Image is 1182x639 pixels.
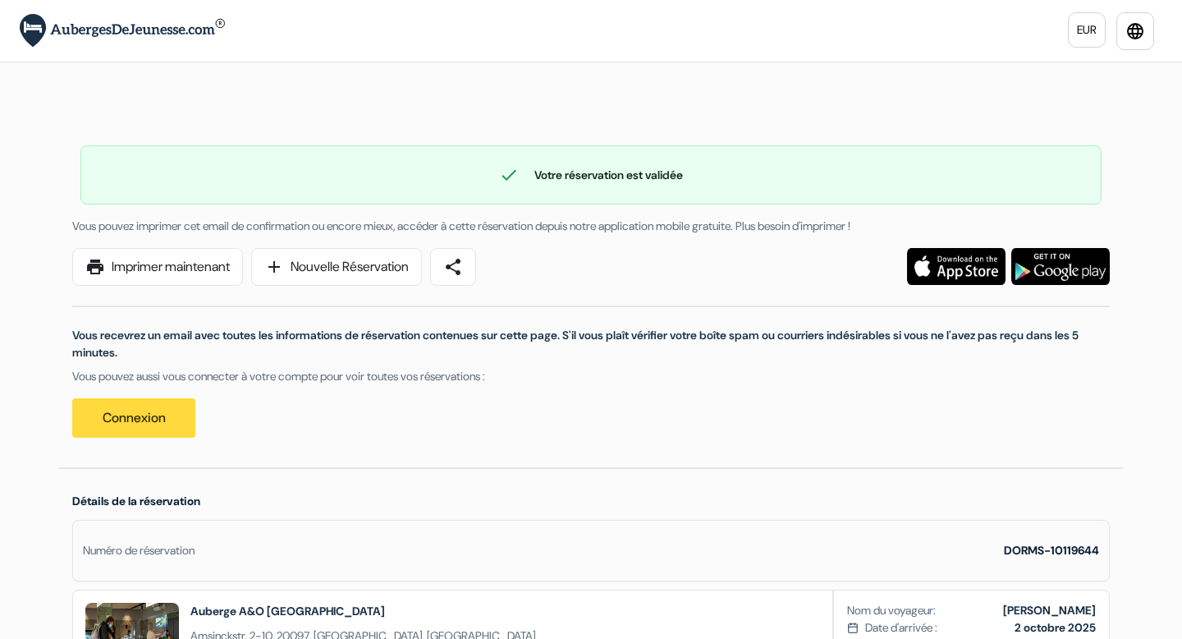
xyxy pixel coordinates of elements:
[847,602,936,619] span: Nom du voyageur:
[1068,12,1106,48] a: EUR
[72,494,200,508] span: Détails de la réservation
[85,257,105,277] span: print
[499,165,519,185] span: check
[1125,21,1145,41] i: language
[72,218,850,233] span: Vous pouvez imprimer cet email de confirmation ou encore mieux, accéder à cette réservation depui...
[72,248,243,286] a: printImprimer maintenant
[72,327,1110,361] p: Vous recevrez un email avec toutes les informations de réservation contenues sur cette page. S'il...
[20,14,225,48] img: AubergesDeJeunesse.com
[907,248,1006,285] img: Téléchargez l'application gratuite
[72,368,1110,385] p: Vous pouvez aussi vous connecter à votre compte pour voir toutes vos réservations :
[83,542,195,559] div: Numéro de réservation
[430,248,476,286] a: share
[264,257,284,277] span: add
[865,619,937,637] span: Date d'arrivée :
[81,165,1101,185] div: Votre réservation est validée
[1015,620,1096,635] b: 2 octobre 2025
[1003,603,1096,618] b: [PERSON_NAME]
[1004,543,1099,558] strong: DORMS-10119644
[190,603,536,619] h2: Auberge A&O [GEOGRAPHIC_DATA]
[72,398,195,438] a: Connexion
[1011,248,1110,285] img: Téléchargez l'application gratuite
[443,257,463,277] span: share
[1116,12,1154,50] a: language
[251,248,422,286] a: addNouvelle Réservation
